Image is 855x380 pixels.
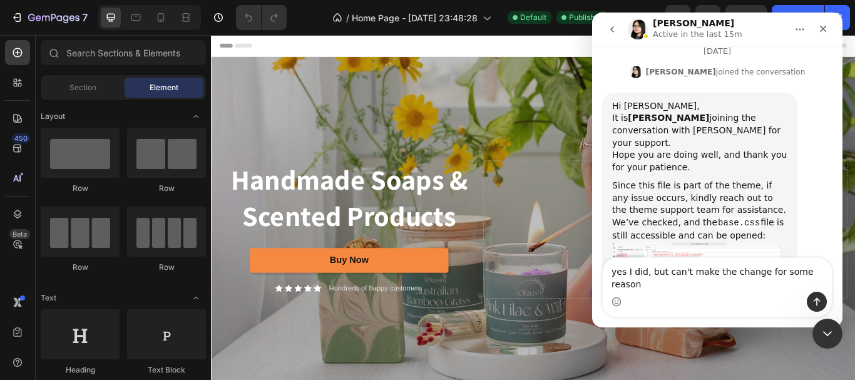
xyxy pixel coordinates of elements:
b: [PERSON_NAME] [36,100,117,110]
div: Drop element here [504,222,570,232]
span: Layout [41,111,65,122]
span: Toggle open [186,288,206,308]
p: 7 [82,10,88,25]
button: Emoji picker [19,284,29,294]
div: Hi [PERSON_NAME], [20,88,195,100]
div: Beta [9,229,30,239]
div: It is joining the conversation with [PERSON_NAME] for your support. [20,100,195,136]
button: Publish [772,5,824,30]
div: We’ve checked, and the file is still accessible and can be opened: [20,204,195,229]
input: Search Sections & Elements [41,40,206,65]
span: Text [41,292,56,304]
div: Publish [782,11,814,24]
span: Published [569,12,603,23]
span: Toggle open [186,106,206,126]
span: / [346,11,349,24]
span: Home Page - [DATE] 23:48:28 [352,11,478,24]
div: Heading [41,364,120,376]
span: Element [150,82,178,93]
div: Since this file is part of the theme, if any issue occurs, kindly reach out to the theme support ... [20,167,195,204]
div: 450 [12,133,30,143]
div: Pauline says… [10,80,240,326]
div: Row [41,262,120,273]
div: Row [127,183,206,194]
iframe: Design area [211,35,855,380]
code: base.css [125,205,168,216]
iframe: Intercom live chat [812,319,842,349]
span: Default [520,12,546,23]
div: Hi [PERSON_NAME],It is[PERSON_NAME]joining the conversation with [PERSON_NAME] for your support.H... [10,80,205,325]
div: Text Block [127,364,206,376]
div: Row [41,183,120,194]
div: Row [127,262,206,273]
button: 7 [5,5,93,30]
div: Hope you are doing well, and thank you for your patience. [20,136,195,161]
span: Section [69,82,96,93]
button: Send a message… [215,279,235,299]
textarea: Message… [11,245,240,279]
iframe: Intercom live chat [592,13,842,327]
button: Save [725,5,767,30]
div: Undo/Redo [236,5,287,30]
